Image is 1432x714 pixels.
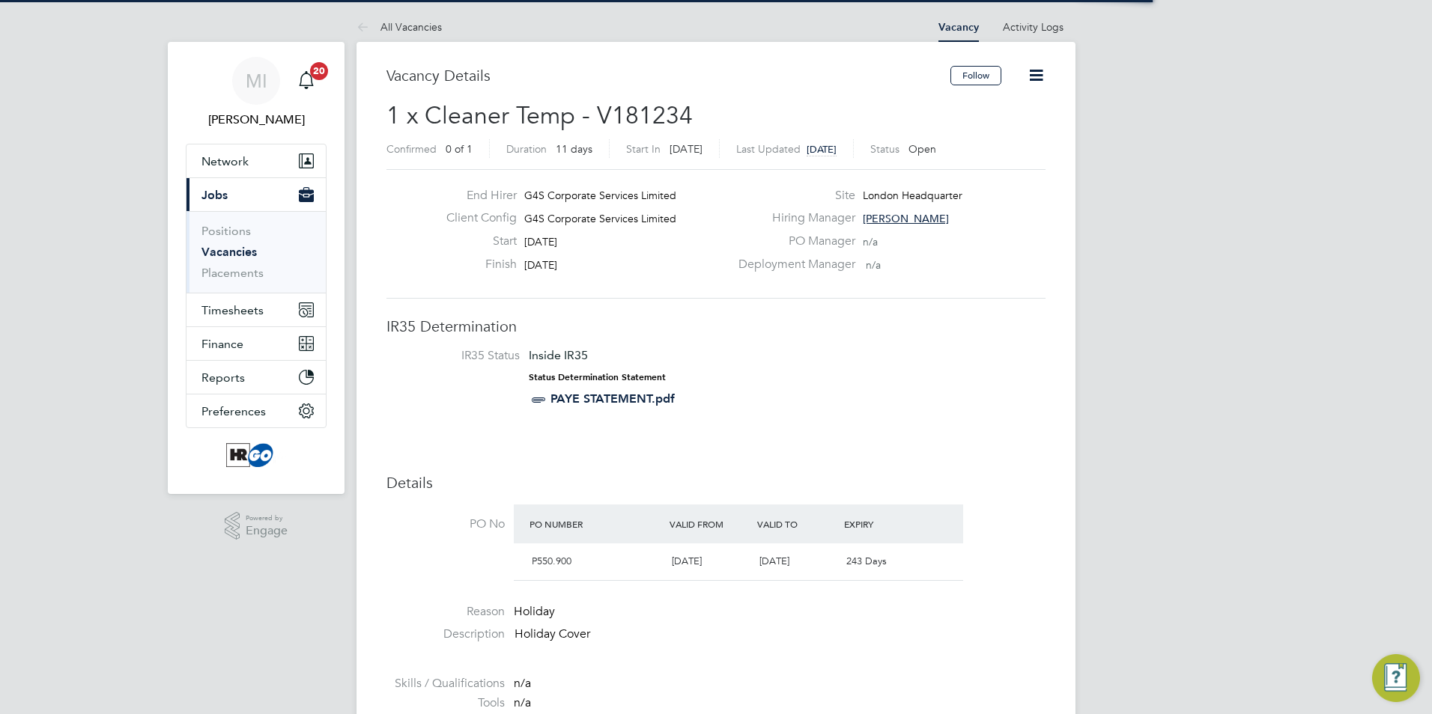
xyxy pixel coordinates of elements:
[246,525,288,537] span: Engage
[626,142,661,156] label: Start In
[1372,654,1420,702] button: Engage Resource Center
[863,189,962,202] span: London Headquarter
[386,604,505,620] label: Reason
[386,695,505,711] label: Tools
[1003,20,1064,34] a: Activity Logs
[186,111,327,129] span: Michelle Ings
[866,258,881,272] span: n/a
[729,234,855,249] label: PO Manager
[386,626,505,642] label: Description
[526,510,666,537] div: PO Number
[434,188,517,204] label: End Hirer
[310,62,328,80] span: 20
[759,555,789,567] span: [DATE]
[386,317,1046,336] h3: IR35 Determination
[201,370,245,385] span: Reports
[446,142,473,156] span: 0 of 1
[950,66,1001,85] button: Follow
[186,394,326,427] button: Preferences
[201,245,257,259] a: Vacancies
[201,154,249,168] span: Network
[514,604,555,619] span: Holiday
[186,361,326,394] button: Reports
[186,144,326,177] button: Network
[291,57,321,105] a: 20
[729,257,855,272] label: Deployment Manager
[434,234,517,249] label: Start
[434,257,517,272] label: Finish
[186,57,327,129] a: MI[PERSON_NAME]
[201,404,266,418] span: Preferences
[550,391,675,406] a: PAYE STATEMENT.pdf
[846,555,887,567] span: 243 Days
[807,143,837,156] span: [DATE]
[670,142,703,156] span: [DATE]
[666,510,753,537] div: Valid From
[515,626,1046,642] p: Holiday Cover
[524,235,557,248] span: [DATE]
[524,189,676,202] span: G4S Corporate Services Limited
[186,211,326,293] div: Jobs
[736,142,801,156] label: Last Updated
[529,348,588,362] span: Inside IR35
[863,235,878,248] span: n/a
[186,443,327,467] a: Go to home page
[386,676,505,692] label: Skills / Qualifications
[386,473,1046,492] h3: Details
[840,510,928,537] div: Expiry
[186,293,326,326] button: Timesheets
[556,142,592,156] span: 11 days
[386,101,693,130] span: 1 x Cleaner Temp - V181234
[225,512,288,540] a: Powered byEngage
[246,512,288,525] span: Powered by
[514,676,531,691] span: n/a
[863,212,949,225] span: [PERSON_NAME]
[729,210,855,226] label: Hiring Manager
[938,21,979,34] a: Vacancy
[506,142,547,156] label: Duration
[532,555,571,567] span: P550.900
[870,142,899,156] label: Status
[186,327,326,360] button: Finance
[201,266,264,280] a: Placements
[201,224,251,238] a: Positions
[729,188,855,204] label: Site
[201,303,264,317] span: Timesheets
[908,142,936,156] span: Open
[386,66,950,85] h3: Vacancy Details
[201,188,228,202] span: Jobs
[753,510,841,537] div: Valid To
[524,212,676,225] span: G4S Corporate Services Limited
[434,210,517,226] label: Client Config
[357,20,442,34] a: All Vacancies
[529,372,666,382] strong: Status Determination Statement
[672,555,702,567] span: [DATE]
[186,178,326,211] button: Jobs
[514,695,531,710] span: n/a
[168,42,345,494] nav: Main navigation
[226,443,286,467] img: hrgoplc-logo-retina.png
[401,348,520,364] label: IR35 Status
[386,142,437,156] label: Confirmed
[524,258,557,272] span: [DATE]
[201,337,243,351] span: Finance
[386,516,505,532] label: PO No
[246,71,267,91] span: MI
